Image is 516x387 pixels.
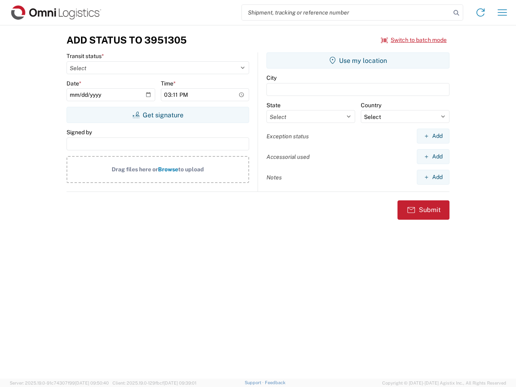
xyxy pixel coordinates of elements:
[266,153,310,160] label: Accessorial used
[67,80,81,87] label: Date
[397,200,449,220] button: Submit
[265,380,285,385] a: Feedback
[10,381,109,385] span: Server: 2025.19.0-91c74307f99
[266,74,277,81] label: City
[417,170,449,185] button: Add
[242,5,451,20] input: Shipment, tracking or reference number
[266,52,449,69] button: Use my location
[67,129,92,136] label: Signed by
[112,381,196,385] span: Client: 2025.19.0-129fbcf
[67,34,187,46] h3: Add Status to 3951305
[112,166,158,173] span: Drag files here or
[158,166,178,173] span: Browse
[266,133,309,140] label: Exception status
[75,381,109,385] span: [DATE] 09:50:40
[266,174,282,181] label: Notes
[245,380,265,385] a: Support
[164,381,196,385] span: [DATE] 09:39:01
[417,129,449,144] button: Add
[417,149,449,164] button: Add
[67,52,104,60] label: Transit status
[67,107,249,123] button: Get signature
[381,33,447,47] button: Switch to batch mode
[161,80,176,87] label: Time
[178,166,204,173] span: to upload
[382,379,506,387] span: Copyright © [DATE]-[DATE] Agistix Inc., All Rights Reserved
[266,102,281,109] label: State
[361,102,381,109] label: Country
